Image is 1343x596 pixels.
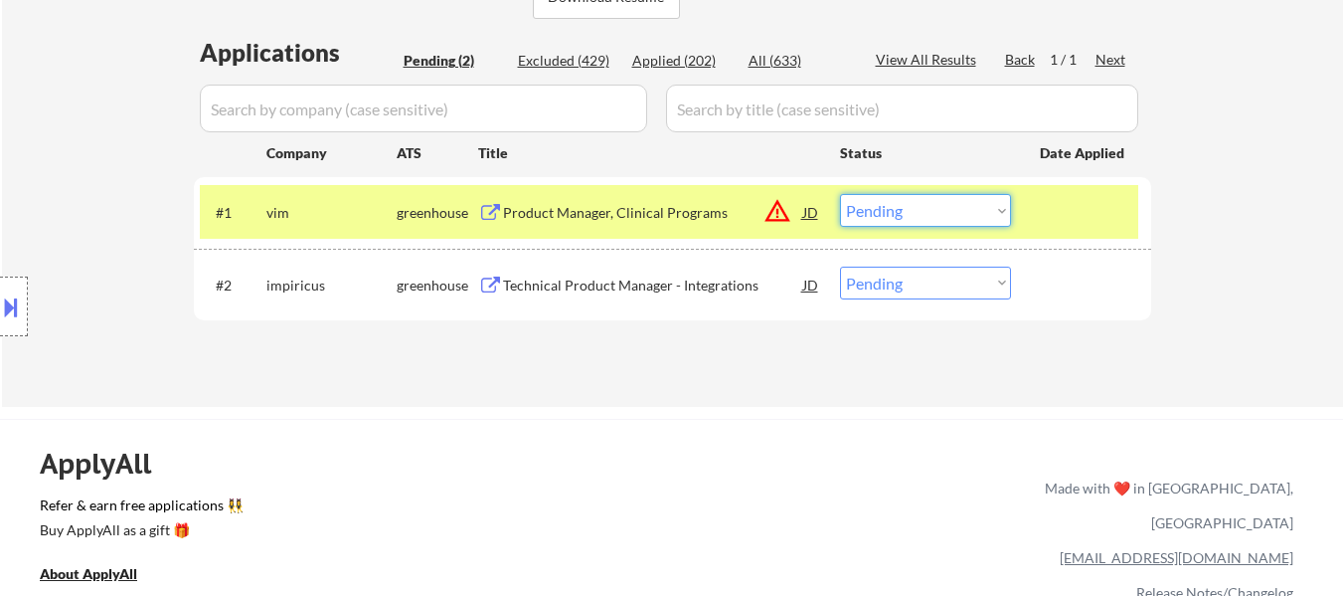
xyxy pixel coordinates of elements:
u: About ApplyAll [40,565,137,582]
div: JD [801,194,821,230]
div: greenhouse [397,276,478,296]
input: Search by company (case sensitive) [200,85,647,132]
div: Status [840,134,1011,170]
a: Buy ApplyAll as a gift 🎁 [40,519,239,544]
div: Buy ApplyAll as a gift 🎁 [40,523,239,537]
button: warning_amber [763,197,791,225]
a: Refer & earn free applications 👯‍♀️ [40,498,629,519]
div: Title [478,143,821,163]
div: Date Applied [1040,143,1127,163]
a: About ApplyAll [40,563,165,588]
div: Technical Product Manager - Integrations [503,276,803,296]
div: ATS [397,143,478,163]
div: View All Results [876,50,982,70]
div: Excluded (429) [518,51,617,71]
div: Made with ❤️ in [GEOGRAPHIC_DATA], [GEOGRAPHIC_DATA] [1037,471,1293,540]
div: Applied (202) [632,51,732,71]
div: Product Manager, Clinical Programs [503,203,803,223]
div: JD [801,267,821,302]
input: Search by title (case sensitive) [666,85,1138,132]
div: Pending (2) [404,51,503,71]
div: greenhouse [397,203,478,223]
div: 1 / 1 [1050,50,1095,70]
div: Next [1095,50,1127,70]
div: Back [1005,50,1037,70]
div: Applications [200,41,397,65]
a: [EMAIL_ADDRESS][DOMAIN_NAME] [1060,549,1293,566]
div: All (633) [749,51,848,71]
